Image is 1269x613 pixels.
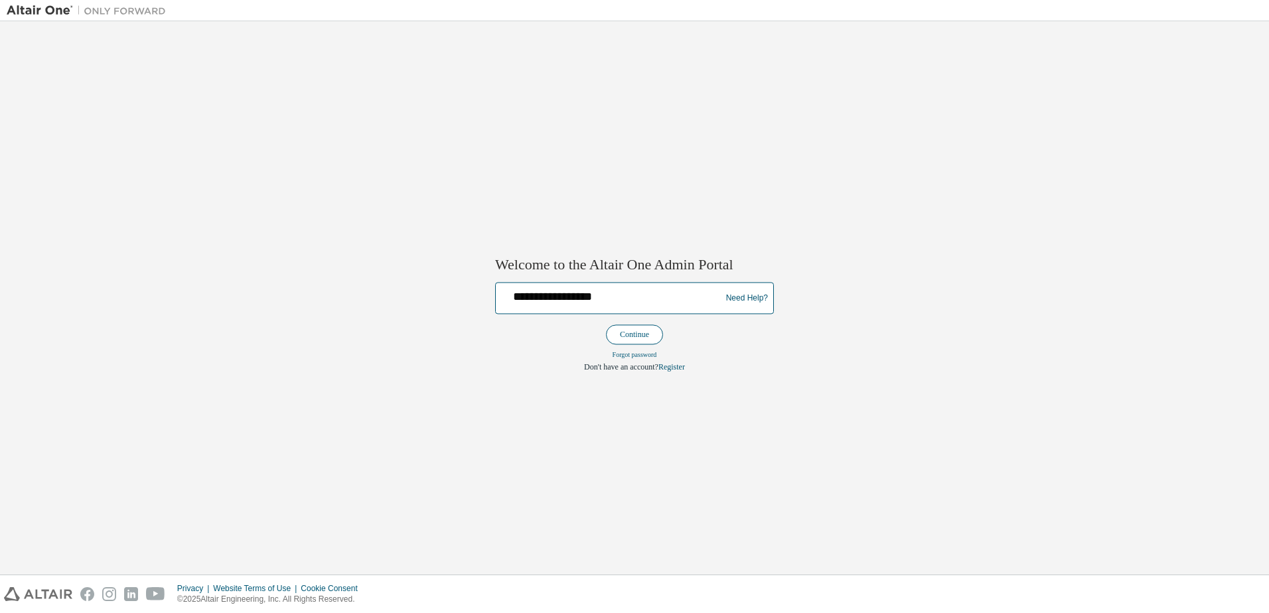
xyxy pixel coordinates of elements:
[613,352,657,359] a: Forgot password
[7,4,173,17] img: Altair One
[80,587,94,601] img: facebook.svg
[301,583,365,594] div: Cookie Consent
[495,255,774,274] h2: Welcome to the Altair One Admin Portal
[726,298,768,299] a: Need Help?
[177,594,366,605] p: © 2025 Altair Engineering, Inc. All Rights Reserved.
[4,587,72,601] img: altair_logo.svg
[658,363,685,372] a: Register
[146,587,165,601] img: youtube.svg
[124,587,138,601] img: linkedin.svg
[584,363,658,372] span: Don't have an account?
[177,583,213,594] div: Privacy
[606,325,663,345] button: Continue
[213,583,301,594] div: Website Terms of Use
[102,587,116,601] img: instagram.svg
